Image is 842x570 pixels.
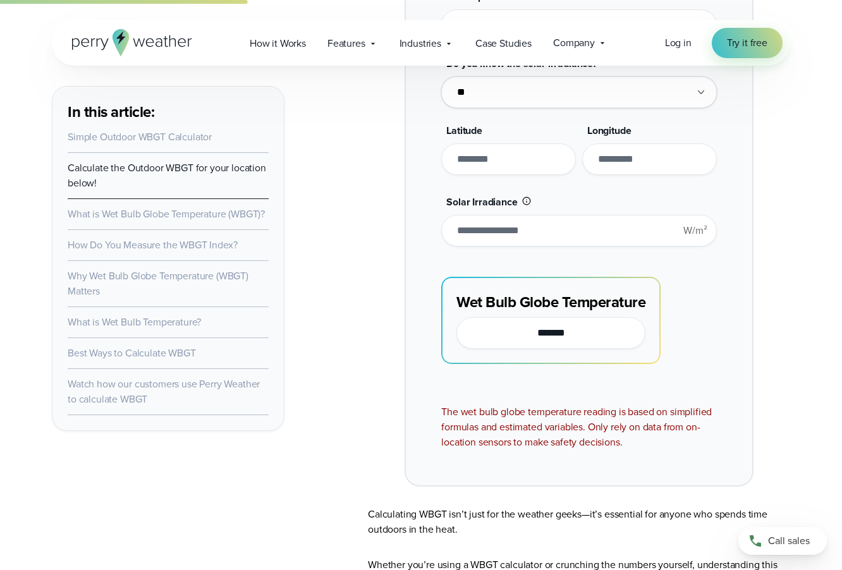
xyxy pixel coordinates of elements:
span: Company [553,35,595,51]
a: Case Studies [465,30,542,56]
span: Case Studies [475,36,532,51]
span: Latitude [446,123,482,138]
span: Call sales [768,533,810,549]
a: Try it free [712,28,783,58]
span: How it Works [250,36,306,51]
a: What is Wet Bulb Temperature? [68,315,201,329]
a: Calculate the Outdoor WBGT for your location below! [68,161,266,190]
span: Features [327,36,365,51]
span: Try it free [727,35,767,51]
a: What is Wet Bulb Globe Temperature (WBGT)? [68,207,265,221]
h3: In this article: [68,102,269,122]
a: Simple Outdoor WBGT Calculator [68,130,212,144]
a: How Do You Measure the WBGT Index? [68,238,237,252]
p: Calculating WBGT isn’t just for the weather geeks—it’s essential for anyone who spends time outdo... [368,507,790,537]
a: Why Wet Bulb Globe Temperature (WBGT) Matters [68,269,248,298]
span: Longitude [587,123,631,138]
span: Solar Irradiance [446,195,517,209]
a: Best Ways to Calculate WBGT [68,346,196,360]
div: The wet bulb globe temperature reading is based on simplified formulas and estimated variables. O... [441,404,716,450]
span: Log in [665,35,692,50]
a: Watch how our customers use Perry Weather to calculate WBGT [68,377,260,406]
a: Log in [665,35,692,51]
span: Industries [400,36,441,51]
a: How it Works [239,30,317,56]
a: Call sales [738,527,827,555]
